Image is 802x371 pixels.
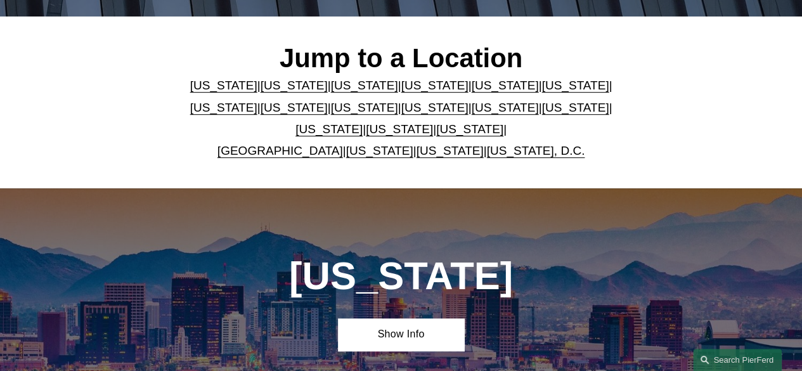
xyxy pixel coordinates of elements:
[261,101,328,114] a: [US_STATE]
[190,79,257,92] a: [US_STATE]
[331,79,398,92] a: [US_STATE]
[338,318,463,351] a: Show Info
[471,101,538,114] a: [US_STATE]
[693,349,782,371] a: Search this site
[181,42,621,75] h2: Jump to a Location
[244,254,558,298] h1: [US_STATE]
[190,101,257,114] a: [US_STATE]
[366,122,433,136] a: [US_STATE]
[417,144,484,157] a: [US_STATE]
[181,75,621,162] p: | | | | | | | | | | | | | | | | | |
[487,144,585,157] a: [US_STATE], D.C.
[471,79,538,92] a: [US_STATE]
[331,101,398,114] a: [US_STATE]
[261,79,328,92] a: [US_STATE]
[541,101,609,114] a: [US_STATE]
[401,101,469,114] a: [US_STATE]
[436,122,503,136] a: [US_STATE]
[217,144,343,157] a: [GEOGRAPHIC_DATA]
[541,79,609,92] a: [US_STATE]
[346,144,413,157] a: [US_STATE]
[295,122,363,136] a: [US_STATE]
[401,79,469,92] a: [US_STATE]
